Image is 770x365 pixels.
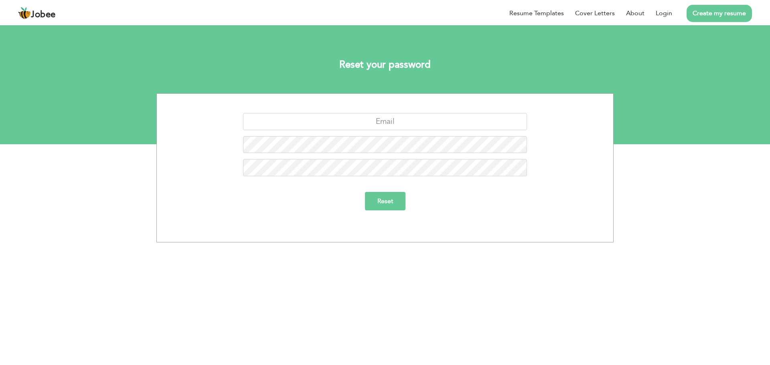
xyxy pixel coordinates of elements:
[18,7,31,20] img: jobee.io
[626,8,644,18] a: About
[31,10,56,19] span: Jobee
[18,7,56,20] a: Jobee
[243,113,527,130] input: Email
[339,58,431,71] strong: Reset your password
[687,5,752,22] a: Create my resume
[656,8,672,18] a: Login
[365,192,405,210] input: Reset
[575,8,615,18] a: Cover Letters
[509,8,564,18] a: Resume Templates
